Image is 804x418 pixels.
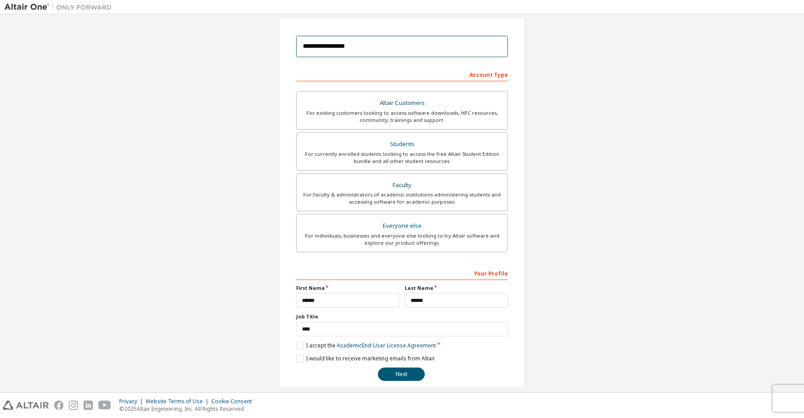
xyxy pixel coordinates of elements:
div: Everyone else [302,220,502,232]
label: I accept the [296,342,436,349]
p: © 2025 Altair Engineering, Inc. All Rights Reserved. [119,405,257,413]
div: Students [302,138,502,150]
img: linkedin.svg [84,401,93,410]
label: Last Name [405,284,508,292]
div: For existing customers looking to access software downloads, HPC resources, community, trainings ... [302,109,502,124]
div: For individuals, businesses and everyone else looking to try Altair software and explore our prod... [302,232,502,247]
div: Your Profile [296,266,508,280]
div: Privacy [119,398,146,405]
div: Website Terms of Use [146,398,211,405]
a: Academic End-User License Agreement [337,342,436,349]
img: instagram.svg [69,401,78,410]
div: For faculty & administrators of academic institutions administering students and accessing softwa... [302,191,502,205]
div: Account Type [296,67,508,81]
img: facebook.svg [54,401,63,410]
img: altair_logo.svg [3,401,49,410]
div: Cookie Consent [211,398,257,405]
label: Job Title [296,313,508,320]
div: Faculty [302,179,502,192]
img: Altair One [4,3,116,12]
div: Altair Customers [302,97,502,109]
label: I would like to receive marketing emails from Altair [296,355,435,362]
button: Next [378,368,425,381]
img: youtube.svg [98,401,111,410]
label: First Name [296,284,399,292]
div: For currently enrolled students looking to access the free Altair Student Edition bundle and all ... [302,150,502,165]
